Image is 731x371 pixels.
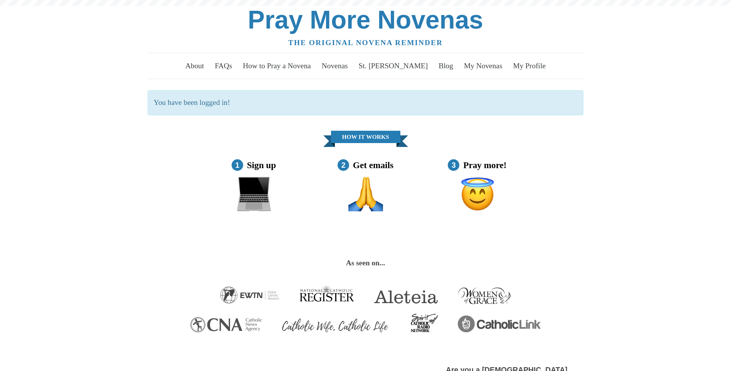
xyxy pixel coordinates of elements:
[463,159,506,171] span: Pray more!
[457,287,511,305] img: Women of Grace
[239,55,316,77] a: How to Pray a Novena
[210,55,237,77] a: FAQs
[348,177,383,211] img: prayer@2x.png
[148,90,583,115] p: You have been logged in!
[331,131,400,143] div: How it works
[448,159,459,171] span: 3
[458,315,541,332] img: CatholicLink
[460,177,495,211] img: halo@2x.png
[288,39,443,47] a: The original novena reminder
[232,159,243,171] span: 1
[353,159,393,171] span: Get emails
[459,55,507,77] a: My Novenas
[248,5,483,34] a: Pray More Novenas
[148,257,583,270] p: As seen on...
[181,55,208,77] a: About
[237,177,271,211] img: laptop@2x.png
[282,319,389,332] img: Catholic Wife, Catholic Life
[220,287,279,304] img: EWTN Global Catholic Network
[190,317,262,332] img: Catholic News Agency
[299,285,355,302] img: National Catholic Register
[317,55,352,77] a: Novenas
[509,55,550,77] a: My Profile
[374,290,438,304] img: Aleteia
[408,313,439,332] img: Spirit Catholic Radio Network
[338,159,349,171] span: 2
[434,55,458,77] a: Blog
[247,159,276,171] span: Sign up
[354,55,432,77] a: St. [PERSON_NAME]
